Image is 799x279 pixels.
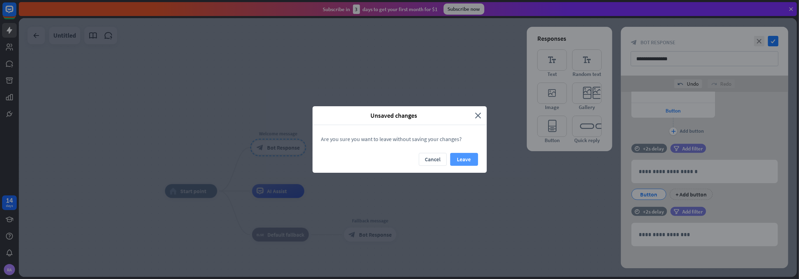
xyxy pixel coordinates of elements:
[419,153,447,166] button: Cancel
[475,111,482,119] i: close
[6,3,26,24] button: Open LiveChat chat widget
[321,135,462,142] span: Are you sure you want to leave without saving your changes?
[318,111,470,119] span: Unsaved changes
[450,153,478,166] button: Leave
